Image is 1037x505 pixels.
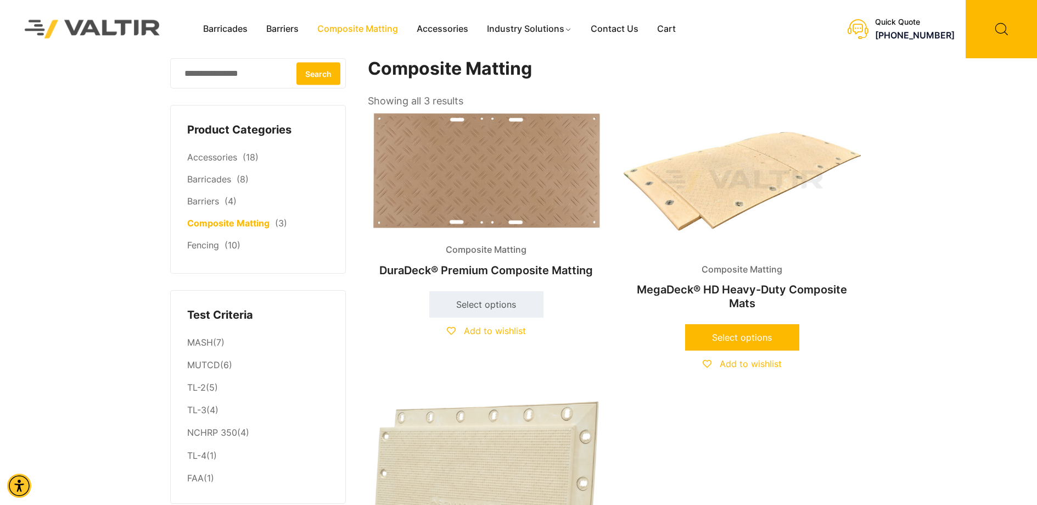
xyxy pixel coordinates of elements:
[438,242,535,258] span: Composite Matting
[225,196,237,207] span: (4)
[429,291,543,318] a: Select options for “DuraDeck® Premium Composite Matting”
[624,110,861,315] a: Composite MattingMegaDeck® HD Heavy-Duty Composite Mats
[187,399,329,422] li: (4)
[170,58,346,88] input: Search for:
[187,152,237,163] a: Accessories
[187,174,231,185] a: Barricades
[685,324,799,351] a: Select options for “MegaDeck® HD Heavy-Duty Composite Mats”
[275,218,287,229] span: (3)
[7,474,31,498] div: Accessibility Menu
[648,21,685,37] a: Cart
[368,92,463,110] p: Showing all 3 results
[187,122,329,138] h4: Product Categories
[10,5,175,52] img: Valtir Rentals
[187,218,270,229] a: Composite Matting
[187,331,329,354] li: (7)
[187,240,219,251] a: Fencing
[257,21,308,37] a: Barriers
[478,21,581,37] a: Industry Solutions
[187,382,206,393] a: TL-2
[624,278,861,315] h2: MegaDeck® HD Heavy-Duty Composite Mats
[464,325,526,336] span: Add to wishlist
[237,174,249,185] span: (8)
[187,467,329,487] li: (1)
[368,258,605,282] h2: DuraDeck® Premium Composite Matting
[187,473,204,484] a: FAA
[187,422,329,445] li: (4)
[296,62,340,85] button: Search
[187,359,220,370] a: MUTCD
[693,262,791,278] span: Composite Matting
[187,445,329,467] li: (1)
[187,427,237,438] a: NCHRP 350
[194,21,257,37] a: Barricades
[187,354,329,377] li: (6)
[368,110,605,233] img: Composite Matting
[720,358,782,369] span: Add to wishlist
[187,196,219,207] a: Barriers
[187,450,206,461] a: TL-4
[243,152,259,163] span: (18)
[624,110,861,252] img: Composite Matting
[875,30,955,41] a: call (888) 496-3625
[581,21,648,37] a: Contact Us
[447,325,526,336] a: Add to wishlist
[308,21,407,37] a: Composite Matting
[187,337,213,348] a: MASH
[407,21,478,37] a: Accessories
[703,358,782,369] a: Add to wishlist
[875,18,955,27] div: Quick Quote
[187,404,206,415] a: TL-3
[368,110,605,282] a: Composite MattingDuraDeck® Premium Composite Matting
[187,307,329,324] h4: Test Criteria
[368,58,862,80] h1: Composite Matting
[225,240,240,251] span: (10)
[187,377,329,399] li: (5)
